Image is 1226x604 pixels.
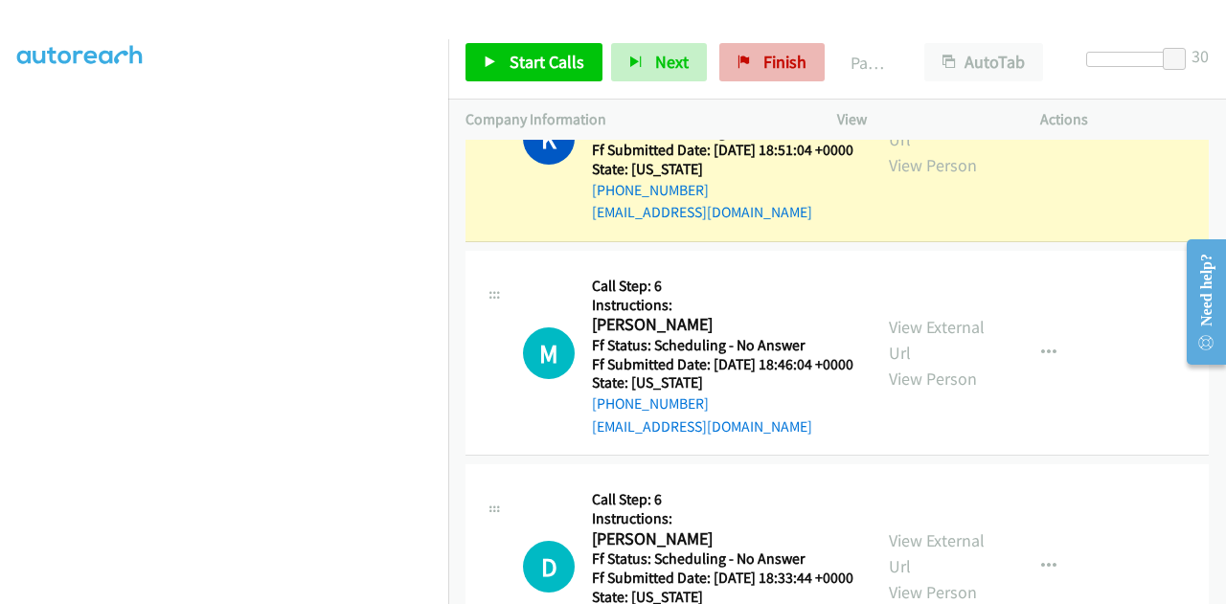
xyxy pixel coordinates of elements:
h5: Ff Status: Scheduling - No Answer [592,549,853,569]
span: Finish [763,51,806,73]
h1: M [523,327,575,379]
h2: [PERSON_NAME] [592,314,848,336]
h5: Instructions: [592,296,853,315]
h5: Ff Submitted Date: [DATE] 18:51:04 +0000 [592,141,853,160]
a: [PHONE_NUMBER] [592,181,709,199]
iframe: Resource Center [1171,226,1226,378]
span: Next [655,51,689,73]
h5: Ff Status: Scheduling - No Answer [592,336,853,355]
div: 30 [1192,43,1209,69]
a: View Person [889,154,977,176]
a: View External Url [889,102,985,150]
h5: Ff Submitted Date: [DATE] 18:33:44 +0000 [592,569,853,588]
a: [EMAIL_ADDRESS][DOMAIN_NAME] [592,203,812,221]
h5: Ff Submitted Date: [DATE] 18:46:04 +0000 [592,355,853,374]
p: View [837,108,1006,131]
h1: K [523,113,575,165]
a: View Person [889,581,977,603]
p: Actions [1040,108,1209,131]
a: Finish [719,43,825,81]
h5: Call Step: 6 [592,277,853,296]
a: [PHONE_NUMBER] [592,394,709,413]
h5: State: [US_STATE] [592,373,853,392]
a: Start Calls [465,43,602,81]
div: The call is yet to be attempted [523,541,575,593]
button: AutoTab [924,43,1043,81]
h5: State: [US_STATE] [592,160,853,179]
a: View Person [889,368,977,390]
a: View External Url [889,316,985,364]
a: View External Url [889,529,985,577]
h5: Instructions: [592,509,853,528]
p: Paused [851,50,890,76]
h2: [PERSON_NAME] [592,528,848,550]
h5: Call Step: 6 [592,490,853,509]
h1: D [523,541,575,593]
a: [EMAIL_ADDRESS][DOMAIN_NAME] [592,417,812,436]
span: Start Calls [510,51,584,73]
button: Next [611,43,707,81]
p: Company Information [465,108,803,131]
